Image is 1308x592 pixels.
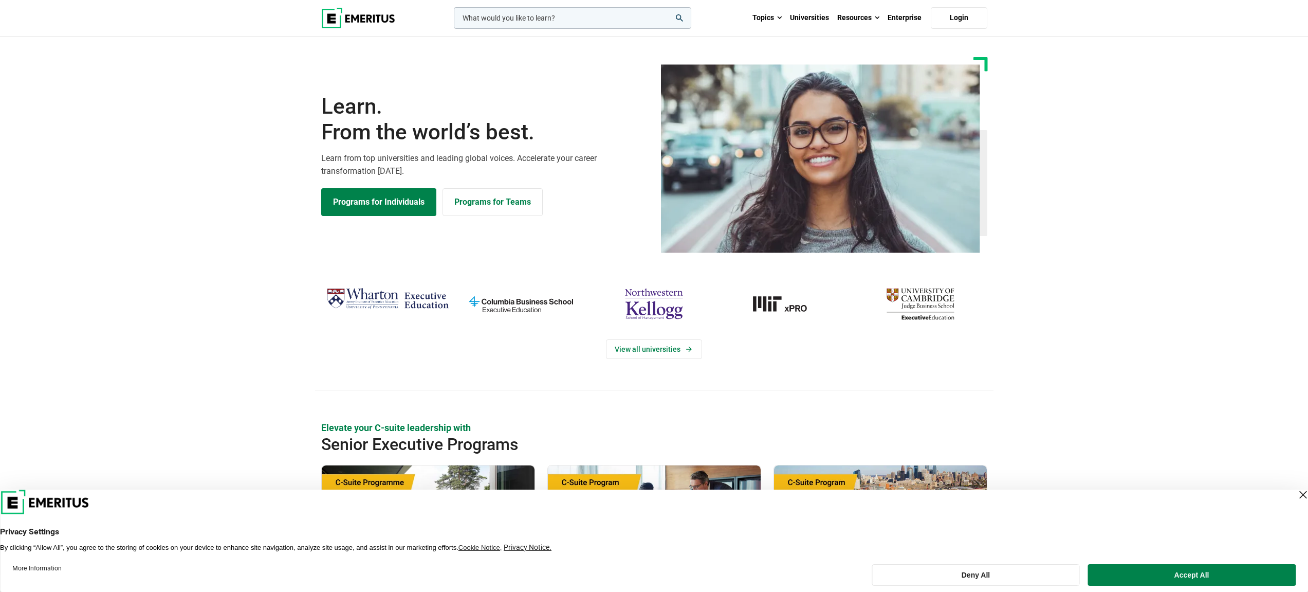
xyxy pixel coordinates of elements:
img: Wharton Executive Education [326,284,449,314]
a: Explore Programs [321,188,436,216]
h1: Learn. [321,94,648,146]
input: woocommerce-product-search-field-0 [454,7,691,29]
span: From the world’s best. [321,119,648,145]
a: Explore for Business [443,188,543,216]
a: Login [931,7,987,29]
a: MIT-xPRO [726,284,849,324]
a: View Universities [606,339,702,359]
p: Learn from top universities and leading global voices. Accelerate your career transformation [DATE]. [321,152,648,178]
img: columbia-business-school [459,284,582,324]
img: Global C-Suite Program | Online Leadership Course [774,465,987,568]
img: cambridge-judge-business-school [859,284,982,324]
p: Elevate your C-suite leadership with [321,421,987,434]
img: MIT xPRO [726,284,849,324]
img: northwestern-kellogg [593,284,715,324]
img: Chief Strategy Officer (CSO) Programme | Online Leadership Course [322,465,535,568]
img: Learn from the world's best [661,64,980,253]
h2: Senior Executive Programs [321,434,920,455]
img: Chief Financial Officer Program | Online Finance Course [548,465,761,568]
